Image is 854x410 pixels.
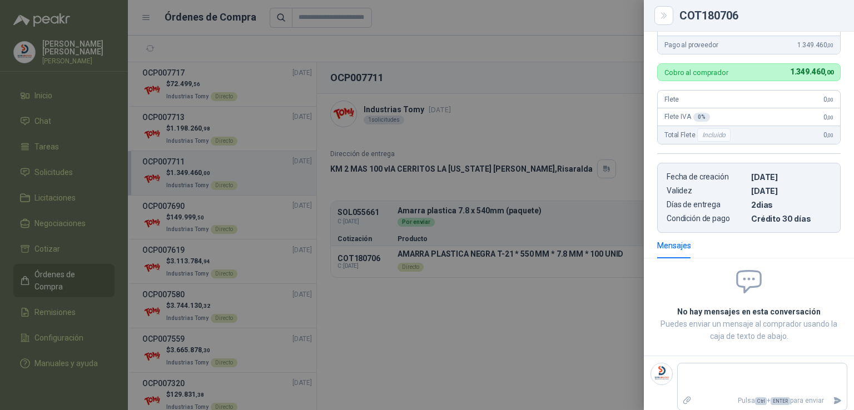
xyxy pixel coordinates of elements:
span: 1.349.460 [797,41,833,49]
span: ,00 [827,114,833,121]
div: 0 % [693,113,710,122]
p: Condición de pago [667,214,747,223]
button: Close [657,9,671,22]
p: [DATE] [751,186,831,196]
span: ,00 [827,97,833,103]
div: Mensajes [657,239,691,252]
span: Flete [664,96,679,103]
p: Días de entrega [667,200,747,209]
div: Incluido [697,128,731,142]
p: Puedes enviar un mensaje al comprador usando la caja de texto de abajo. [657,318,841,342]
span: ,00 [827,132,833,138]
span: Pago al proveedor [664,41,718,49]
h2: No hay mensajes en esta conversación [657,306,841,318]
span: 0 [823,131,833,139]
span: Flete IVA [664,113,710,122]
p: [DATE] [751,172,831,182]
div: COT180706 [679,10,841,21]
span: ,00 [827,42,833,48]
span: ENTER [771,397,790,405]
p: Fecha de creación [667,172,747,182]
p: 2 dias [751,200,831,209]
p: Validez [667,186,747,196]
span: 1.349.460 [790,67,833,76]
span: ,00 [825,69,833,76]
span: Ctrl [755,397,767,405]
img: Company Logo [651,363,672,384]
span: 0 [823,96,833,103]
p: Cobro al comprador [664,69,728,76]
p: Crédito 30 días [751,214,831,223]
span: Total Flete [664,128,733,142]
span: 0 [823,113,833,121]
